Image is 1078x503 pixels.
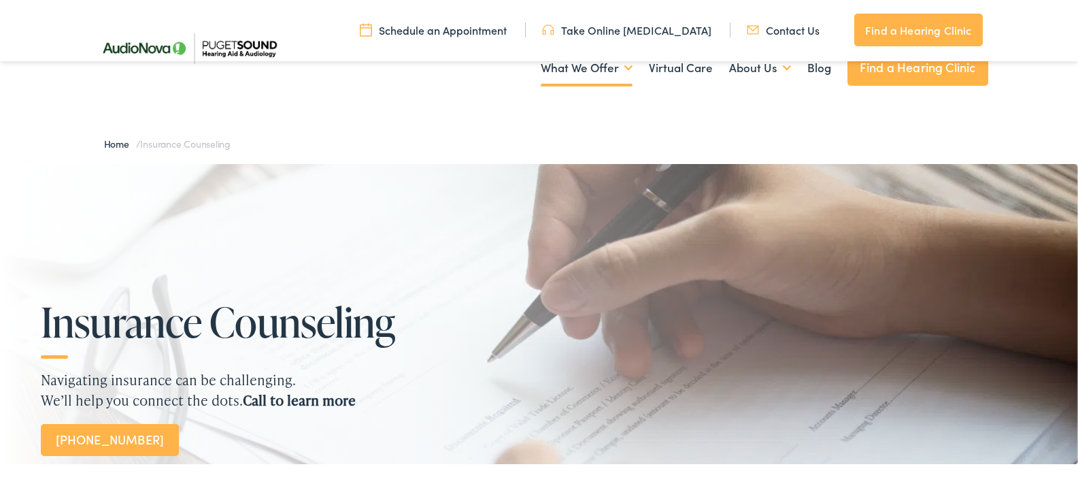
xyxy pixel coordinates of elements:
[541,43,633,93] a: What We Offer
[41,424,179,456] a: [PHONE_NUMBER]
[847,49,988,86] a: Find a Hearing Clinic
[729,43,791,93] a: About Us
[243,391,356,410] strong: Call to learn more
[649,43,713,93] a: Virtual Care
[542,22,711,37] a: Take Online [MEDICAL_DATA]
[104,137,231,150] span: /
[747,22,759,37] img: utility icon
[807,43,831,93] a: Blog
[747,22,820,37] a: Contact Us
[41,299,422,344] h1: Insurance Counseling
[140,137,231,150] span: Insurance Counseling
[104,137,136,150] a: Home
[360,22,507,37] a: Schedule an Appointment
[360,22,372,37] img: utility icon
[854,14,982,46] a: Find a Hearing Clinic
[41,370,1037,410] p: Navigating insurance can be challenging. We’ll help you connect the dots.
[542,22,554,37] img: utility icon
